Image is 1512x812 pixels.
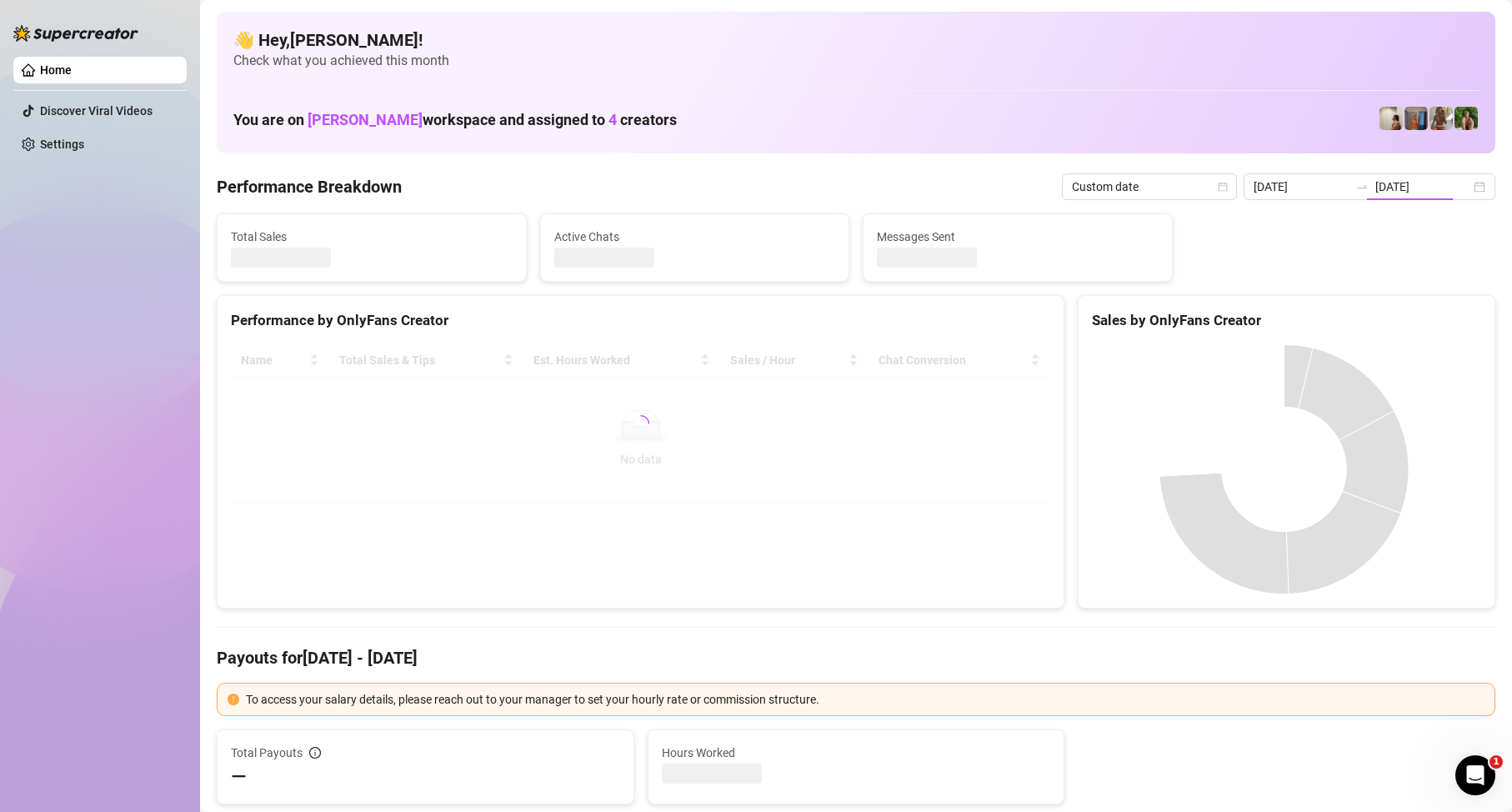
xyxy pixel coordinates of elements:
[662,744,1051,762] span: Hours Worked
[1455,755,1495,795] iframe: Intercom live chat
[1355,180,1369,193] span: to
[877,228,1159,246] span: Messages Sent
[231,744,303,762] span: Total Payouts
[40,63,72,77] a: Home
[1375,178,1470,196] input: End date
[1072,174,1227,199] span: Custom date
[1489,755,1503,769] span: 1
[231,228,513,246] span: Total Sales
[554,228,836,246] span: Active Chats
[217,646,1495,669] h4: Payouts for [DATE] - [DATE]
[1355,180,1369,193] span: swap-right
[1218,182,1228,192] span: calendar
[308,111,423,128] span: [PERSON_NAME]
[231,309,1050,332] div: Performance by OnlyFans Creator
[246,690,1484,709] div: To access your salary details, please reach out to your manager to set your hourly rate or commis...
[233,111,677,129] h1: You are on workspace and assigned to creators
[1379,107,1403,130] img: Ralphy
[608,111,617,128] span: 4
[233,52,1479,70] span: Check what you achieved this month
[233,28,1479,52] h4: 👋 Hey, [PERSON_NAME] !
[40,104,153,118] a: Discover Viral Videos
[13,25,138,42] img: logo-BBDzfeDw.svg
[231,764,247,790] span: —
[309,747,321,759] span: info-circle
[1429,107,1453,130] img: Nathaniel
[228,694,239,705] span: exclamation-circle
[40,138,84,151] a: Settings
[1092,309,1481,332] div: Sales by OnlyFans Creator
[1404,107,1428,130] img: Wayne
[1254,178,1349,196] input: Start date
[1454,107,1478,130] img: Nathaniel
[217,175,402,198] h4: Performance Breakdown
[631,414,651,434] span: loading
